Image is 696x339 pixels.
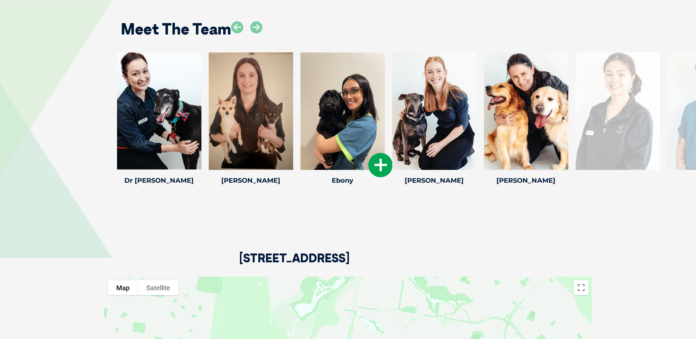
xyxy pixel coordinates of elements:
[574,280,588,295] button: Toggle fullscreen view
[209,177,293,184] h4: [PERSON_NAME]
[239,252,350,277] h2: [STREET_ADDRESS]
[484,177,568,184] h4: [PERSON_NAME]
[117,177,201,184] h4: Dr [PERSON_NAME]
[300,177,385,184] h4: Ebony
[392,177,477,184] h4: [PERSON_NAME]
[121,21,231,37] h2: Meet The Team
[108,280,138,295] button: Show street map
[138,280,179,295] button: Show satellite imagery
